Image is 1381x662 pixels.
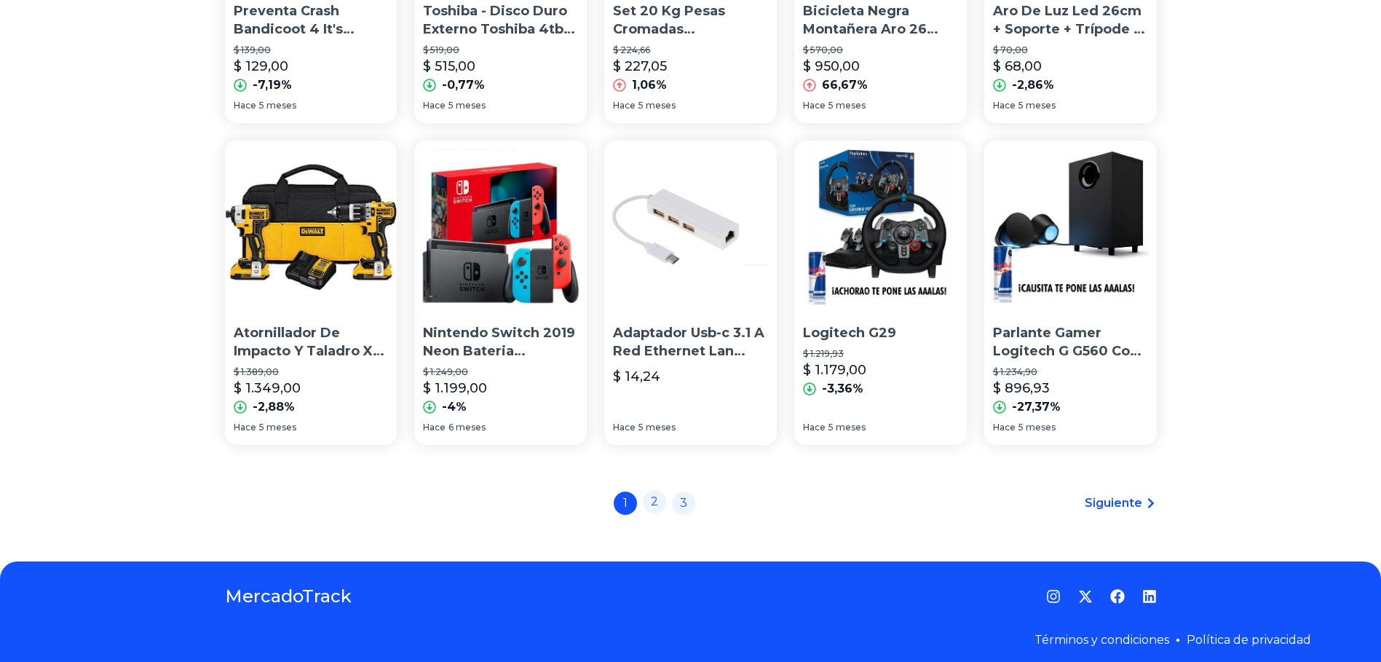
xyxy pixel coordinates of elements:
[423,378,487,398] p: $ 1.199,00
[822,76,868,94] p: 66,67%
[423,324,578,360] p: Nintendo Switch 2019 Neon Bateria Extendida
[442,398,467,416] p: -4%
[613,2,768,39] p: Set 20 Kg Pesas Cromadas Convertible Importadas.
[604,141,777,313] img: Adaptador Usb-c 3.1 A Red Ethernet Lan Rj45 + 3 Usb 3.0
[225,141,397,313] img: Atornillador De Impacto Y Taladro Xr 20v Dck287d2 Dewalt
[984,141,1157,445] a: Parlante Gamer Logitech G G560 Con Rgb LightsyncParlante Gamer Logitech G G560 Con Rgb Lightsync$...
[1085,494,1157,512] a: Siguiente
[448,100,486,111] span: 5 meses
[613,100,636,111] span: Hace
[803,324,958,342] p: Logitech G29
[604,141,777,445] a: Adaptador Usb-c 3.1 A Red Ethernet Lan Rj45 + 3 Usb 3.0Adaptador Usb-c 3.1 A Red Ethernet Lan Rj4...
[234,366,389,378] p: $ 1.389,00
[822,380,863,398] p: -3,36%
[1046,589,1061,604] a: Instagram
[993,100,1016,111] span: Hace
[794,141,967,445] a: Logitech G29Logitech G29$ 1.219,93$ 1.179,00-3,36%Hace5 meses
[423,44,578,56] p: $ 519,00
[423,422,446,433] span: Hace
[613,56,667,76] p: $ 227,05
[423,100,446,111] span: Hace
[632,76,667,94] p: 1,06%
[234,378,301,398] p: $ 1.349,00
[613,324,768,360] p: Adaptador Usb-c 3.1 A Red Ethernet Lan Rj45 + 3 Usb 3.0
[1018,422,1056,433] span: 5 meses
[225,141,397,445] a: Atornillador De Impacto Y Taladro Xr 20v Dck287d2 DewaltAtornillador De Impacto Y Taladro Xr 20v ...
[993,366,1148,378] p: $ 1.234,90
[993,56,1042,76] p: $ 68,00
[423,366,578,378] p: $ 1.249,00
[1110,589,1125,604] a: Facebook
[253,398,295,416] p: -2,88%
[643,490,666,513] a: 2
[613,366,660,387] p: $ 14,24
[423,56,475,76] p: $ 515,00
[993,2,1148,39] p: Aro De Luz Led 26cm + Soporte + Trípode 2 M + Rotula 360º
[613,44,768,56] p: $ 224,66
[1078,589,1093,604] a: Twitter
[234,422,256,433] span: Hace
[423,2,578,39] p: Toshiba - Disco Duro Externo Toshiba 4tb Canvio Basics Usb 3
[672,492,695,515] a: 3
[803,44,958,56] p: $ 570,00
[984,141,1157,313] img: Parlante Gamer Logitech G G560 Con Rgb Lightsync
[993,44,1148,56] p: $ 70,00
[993,324,1148,360] p: Parlante Gamer Logitech G G560 Con Rgb Lightsync
[225,585,352,608] a: MercadoTrack
[234,2,389,39] p: Preventa Crash Bandicoot 4 It's About Time Playstation 4
[442,76,485,94] p: -0,77%
[1012,76,1054,94] p: -2,86%
[234,324,389,360] p: Atornillador De Impacto Y Taladro Xr 20v Dck287d2 Dewalt
[448,422,486,433] span: 6 meses
[803,100,826,111] span: Hace
[993,378,1050,398] p: $ 896,93
[638,422,676,433] span: 5 meses
[803,56,860,76] p: $ 950,00
[234,44,389,56] p: $ 139,00
[803,2,958,39] p: Bicicleta Negra Montañera Aro 26 New - Envios A Todo [GEOGRAPHIC_DATA]
[234,100,256,111] span: Hace
[803,348,958,360] p: $ 1.219,93
[613,422,636,433] span: Hace
[794,141,967,313] img: Logitech G29
[993,422,1016,433] span: Hace
[259,422,296,433] span: 5 meses
[259,100,296,111] span: 5 meses
[638,100,676,111] span: 5 meses
[1018,100,1056,111] span: 5 meses
[1085,494,1142,512] span: Siguiente
[253,76,292,94] p: -7,19%
[414,141,587,313] img: Nintendo Switch 2019 Neon Bateria Extendida
[234,56,288,76] p: $ 129,00
[803,422,826,433] span: Hace
[414,141,587,445] a: Nintendo Switch 2019 Neon Bateria Extendida Nintendo Switch 2019 Neon Bateria Extendida$ 1.249,00...
[1034,633,1169,647] a: Términos y condiciones
[1187,633,1311,647] a: Política de privacidad
[1142,589,1157,604] a: LinkedIn
[1012,398,1061,416] p: -27,37%
[828,100,866,111] span: 5 meses
[803,360,866,380] p: $ 1.179,00
[828,422,866,433] span: 5 meses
